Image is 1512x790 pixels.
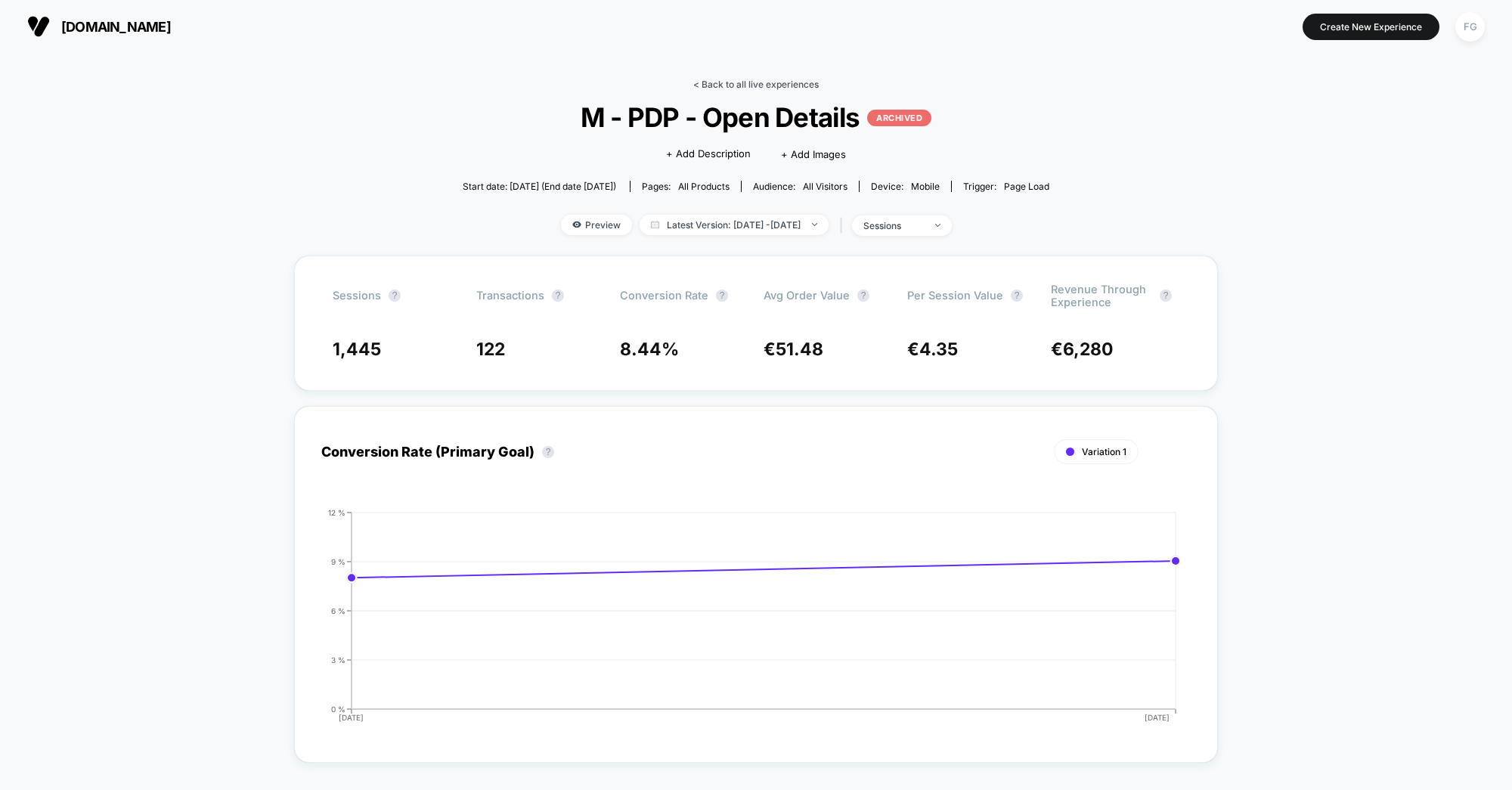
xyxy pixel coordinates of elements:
span: 51.48 [776,339,823,360]
span: [DOMAIN_NAME] [61,19,171,35]
span: All Visitors [803,181,847,192]
button: ? [542,446,554,458]
span: € [764,339,823,360]
tspan: [DATE] [1145,713,1170,722]
span: Sessions [333,289,381,302]
img: end [812,223,817,226]
div: Pages: [642,181,730,192]
tspan: 0 % [331,704,345,713]
button: [DOMAIN_NAME] [23,14,175,39]
span: € [907,339,958,360]
span: 8.44 % [620,339,679,360]
span: Device: [859,181,951,192]
tspan: [DATE] [339,713,364,722]
button: ? [1160,290,1172,302]
span: Preview [561,215,632,235]
img: calendar [651,221,659,228]
span: 1,445 [333,339,381,360]
tspan: 12 % [328,508,345,517]
span: 6,280 [1063,339,1114,360]
span: Conversion Rate [620,289,708,302]
span: Latest Version: [DATE] - [DATE] [640,215,829,235]
span: M - PDP - Open Details [492,101,1020,133]
button: FG [1451,11,1489,42]
div: sessions [863,220,924,231]
button: ? [1011,290,1023,302]
span: Variation 1 [1082,446,1126,457]
span: Per Session Value [907,289,1003,302]
span: Revenue through experience [1051,283,1152,308]
button: ? [552,290,564,302]
button: Create New Experience [1303,14,1439,40]
div: Trigger: [963,181,1049,192]
p: ARCHIVED [867,110,931,126]
span: 4.35 [919,339,958,360]
img: end [935,224,940,227]
a: < Back to all live experiences [693,79,819,90]
span: Page Load [1004,181,1049,192]
tspan: 6 % [331,606,345,615]
span: Avg Order Value [764,289,850,302]
span: + Add Images [781,148,846,160]
span: mobile [911,181,940,192]
div: FG [1455,12,1485,42]
img: Visually logo [27,15,50,38]
span: € [1051,339,1114,360]
span: + Add Description [666,147,751,162]
button: ? [716,290,728,302]
span: | [836,215,852,237]
span: Start date: [DATE] (End date [DATE]) [463,181,616,192]
div: CONVERSION_RATE [306,509,1176,736]
tspan: 3 % [331,655,345,664]
span: 122 [476,339,505,360]
span: all products [678,181,730,192]
button: ? [389,290,401,302]
button: ? [857,290,869,302]
span: Transactions [476,289,544,302]
div: Audience: [753,181,847,192]
tspan: 9 % [331,556,345,565]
